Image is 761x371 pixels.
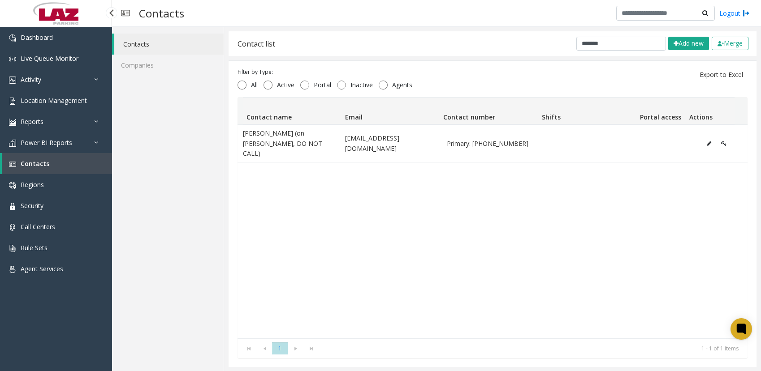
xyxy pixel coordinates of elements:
span: Live Queue Monitor [21,54,78,63]
span: Contacts [21,159,49,168]
th: Contact name [243,98,341,124]
span: Activity [21,75,41,84]
span: Reports [21,117,43,126]
span: Call Centers [21,222,55,231]
a: Companies [112,55,224,76]
img: logout [743,9,750,18]
span: Portal [309,81,336,90]
a: Contacts [2,153,112,174]
kendo-pager-info: 1 - 1 of 1 items [324,345,739,352]
span: Inactive [346,81,377,90]
span: Regions [21,180,44,189]
th: Portal access [636,98,686,124]
img: 'icon' [9,182,16,189]
th: Shifts [538,98,636,124]
span: Agents [388,81,417,90]
img: 'icon' [9,161,16,168]
span: Page 1 [272,342,288,354]
button: Export to Excel [694,68,748,82]
input: Inactive [337,81,346,90]
div: Data table [238,97,748,338]
img: 'icon' [9,224,16,231]
span: Power BI Reports [21,138,72,147]
img: 'icon' [9,34,16,42]
td: [EMAIL_ADDRESS][DOMAIN_NAME] [340,125,442,162]
span: Primary: 617-448-6202 [447,139,538,149]
h3: Contacts [134,2,189,24]
img: 'icon' [9,77,16,84]
span: Location Management [21,96,87,105]
span: Active [272,81,299,90]
span: Dashboard [21,33,53,42]
img: 'icon' [9,119,16,126]
img: 'icon' [9,266,16,273]
span: All [246,81,262,90]
img: 'icon' [9,245,16,252]
img: 'icon' [9,98,16,105]
th: Contact number [440,98,538,124]
button: Edit Portal Access [716,137,731,150]
button: Add new [668,37,709,50]
img: check [718,41,724,47]
input: Portal [300,81,309,90]
img: 'icon' [9,140,16,147]
img: 'icon' [9,203,16,210]
th: Email [341,98,439,124]
div: Filter by Type: [238,68,417,76]
input: Agents [379,81,388,90]
div: Contact list [238,38,275,50]
span: Agent Services [21,264,63,273]
span: Security [21,201,43,210]
button: Merge [712,37,748,50]
input: Active [264,81,272,90]
a: Logout [719,9,750,18]
input: All [238,81,246,90]
img: pageIcon [121,2,130,24]
span: Rule Sets [21,243,48,252]
th: Actions [685,98,735,124]
a: Contacts [114,34,224,55]
img: 'icon' [9,55,16,63]
td: [PERSON_NAME] (on [PERSON_NAME], DO NOT CALL) [238,125,340,162]
button: Edit [702,137,716,150]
